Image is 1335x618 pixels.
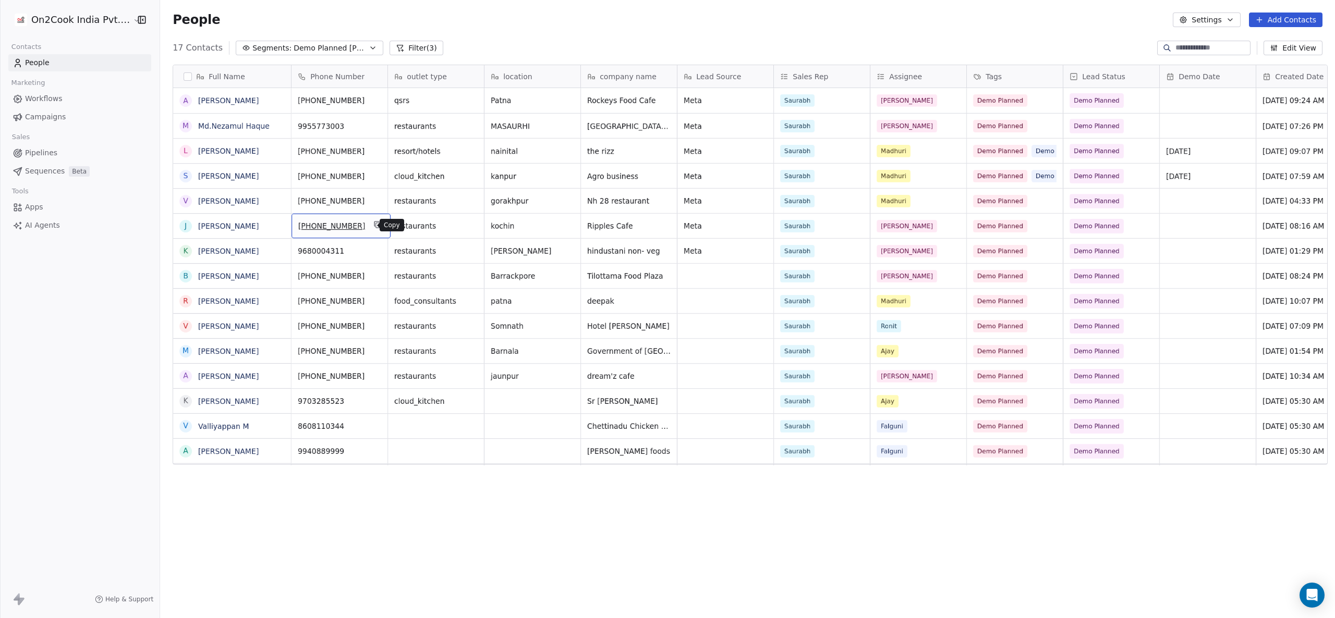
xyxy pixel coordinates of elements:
[684,146,767,156] span: Meta
[1074,371,1120,381] span: Demo Planned
[184,395,188,406] div: K
[198,147,259,155] a: [PERSON_NAME]
[298,421,381,431] span: 8608110344
[298,296,381,306] span: [PHONE_NUMBER]
[198,372,259,380] a: [PERSON_NAME]
[173,88,292,584] div: grid
[973,94,1027,107] span: Demo Planned
[25,166,65,177] span: Sequences
[587,246,671,256] span: hindustani non- veg
[388,65,484,88] div: outlet type
[105,595,153,603] span: Help & Support
[8,108,151,126] a: Campaigns
[491,146,574,156] span: nainital
[8,217,151,234] a: AI Agents
[394,121,478,131] span: restaurants
[780,395,815,407] span: Saurabh
[780,420,815,432] span: Saurabh
[183,446,188,456] div: A
[1074,246,1120,256] span: Demo Planned
[198,272,259,280] a: [PERSON_NAME]
[587,346,671,356] span: Government of [GEOGRAPHIC_DATA], [GEOGRAPHIC_DATA]
[1173,13,1240,27] button: Settings
[491,121,574,131] span: MASAURHI
[780,220,815,232] span: Saurabh
[198,447,259,455] a: [PERSON_NAME]
[252,43,292,54] span: Segments:
[1249,13,1322,27] button: Add Contacts
[394,196,478,206] span: restaurants
[877,270,937,282] span: [PERSON_NAME]
[484,65,580,88] div: location
[8,199,151,216] a: Apps
[1275,71,1324,82] span: Created Date
[184,145,188,156] div: L
[183,320,188,331] div: V
[69,166,90,177] span: Beta
[973,220,1027,232] span: Demo Planned
[298,221,365,231] span: [PHONE_NUMBER]
[973,320,1027,332] span: Demo Planned
[600,71,657,82] span: company name
[298,271,381,281] span: [PHONE_NUMBER]
[986,71,1002,82] span: Tags
[684,121,767,131] span: Meta
[973,395,1027,407] span: Demo Planned
[587,146,671,156] span: the rizz
[877,120,937,132] span: [PERSON_NAME]
[973,370,1027,382] span: Demo Planned
[877,220,937,232] span: [PERSON_NAME]
[587,446,671,456] span: [PERSON_NAME] foods
[384,221,400,229] p: Copy
[394,396,478,406] span: cloud_kitchen
[491,246,574,256] span: [PERSON_NAME]
[294,43,367,54] span: Demo Planned [PERSON_NAME]
[198,322,259,330] a: [PERSON_NAME]
[684,196,767,206] span: Meta
[183,370,188,381] div: A
[774,65,870,88] div: Sales Rep
[1179,71,1220,82] span: Demo Date
[407,71,447,82] span: outlet type
[394,221,478,231] span: restaurants
[8,163,151,180] a: SequencesBeta
[491,371,574,381] span: jaunpur
[198,96,259,105] a: [PERSON_NAME]
[298,95,381,106] span: [PHONE_NUMBER]
[587,421,671,431] span: Chettinadu Chicken Biryani
[503,71,532,82] span: location
[1074,321,1120,331] span: Demo Planned
[877,295,911,307] span: Madhuri
[198,422,249,430] a: Valliyappan M
[877,370,937,382] span: [PERSON_NAME]
[25,220,60,231] span: AI Agents
[491,296,574,306] span: patna
[185,220,187,231] div: J
[684,171,767,181] span: Meta
[298,446,381,456] span: 9940889999
[684,246,767,256] span: Meta
[1074,95,1120,106] span: Demo Planned
[973,345,1027,357] span: Demo Planned
[973,295,1027,307] span: Demo Planned
[870,65,966,88] div: Assignee
[587,321,671,331] span: Hotel [PERSON_NAME]
[780,195,815,207] span: Saurabh
[298,121,381,131] span: 9955773003
[25,57,50,68] span: People
[198,197,259,205] a: [PERSON_NAME]
[298,196,381,206] span: [PHONE_NUMBER]
[780,94,815,107] span: Saurabh
[491,346,574,356] span: Barnala
[1166,146,1249,156] span: [DATE]
[198,222,259,230] a: [PERSON_NAME]
[491,196,574,206] span: gorakhpur
[877,195,911,207] span: Madhuri
[173,12,220,28] span: People
[298,371,381,381] span: [PHONE_NUMBER]
[198,297,259,305] a: [PERSON_NAME]
[7,39,46,55] span: Contacts
[394,321,478,331] span: restaurants
[394,95,478,106] span: qsrs
[780,370,815,382] span: Saurabh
